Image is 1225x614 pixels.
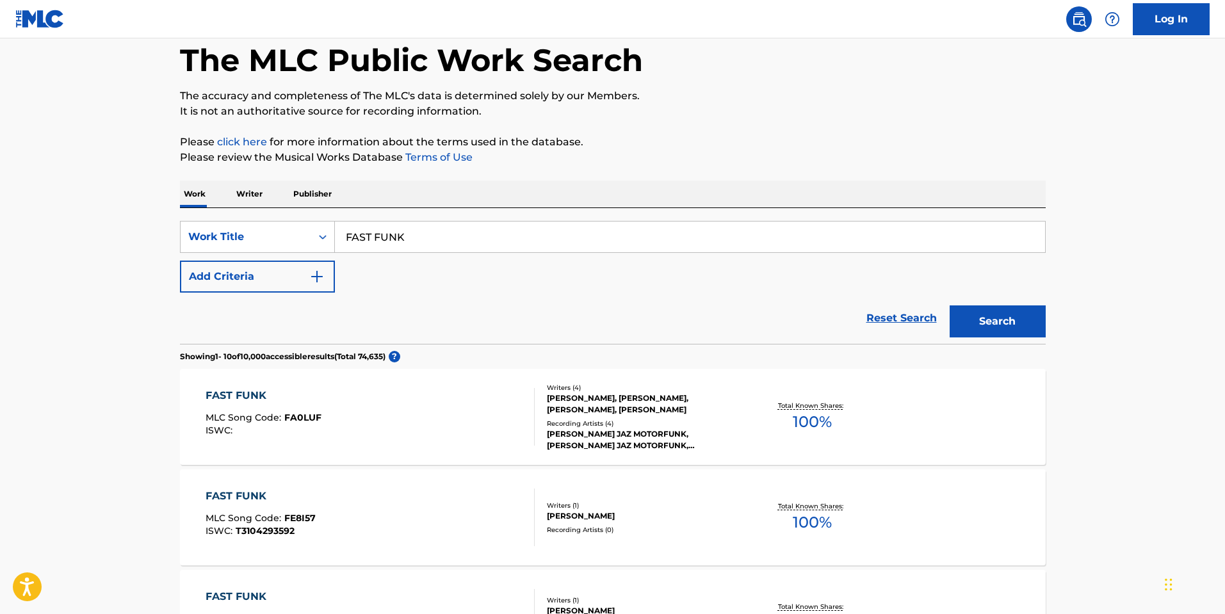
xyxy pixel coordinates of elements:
span: ? [389,351,400,362]
p: Total Known Shares: [778,501,847,511]
span: FE8I57 [284,512,316,524]
img: help [1105,12,1120,27]
div: FAST FUNK [206,589,321,604]
span: FA0LUF [284,412,321,423]
div: [PERSON_NAME], [PERSON_NAME], [PERSON_NAME], [PERSON_NAME] [547,392,740,416]
div: Recording Artists ( 4 ) [547,419,740,428]
button: Add Criteria [180,261,335,293]
a: FAST FUNKMLC Song Code:FA0LUFISWC:Writers (4)[PERSON_NAME], [PERSON_NAME], [PERSON_NAME], [PERSON... [180,369,1046,465]
p: Writer [232,181,266,207]
div: Recording Artists ( 0 ) [547,525,740,535]
div: Writers ( 4 ) [547,383,740,392]
a: Log In [1133,3,1210,35]
span: 100 % [793,511,832,534]
div: FAST FUNK [206,489,316,504]
span: ISWC : [206,525,236,537]
a: Terms of Use [403,151,473,163]
div: Work Title [188,229,304,245]
span: ISWC : [206,424,236,436]
span: MLC Song Code : [206,512,284,524]
p: The accuracy and completeness of The MLC's data is determined solely by our Members. [180,88,1046,104]
span: T3104293592 [236,525,295,537]
div: Help [1099,6,1125,32]
a: Reset Search [860,304,943,332]
p: Please for more information about the terms used in the database. [180,134,1046,150]
div: [PERSON_NAME] JAZ MOTORFUNK, [PERSON_NAME] JAZ MOTORFUNK, [PERSON_NAME] JAZ MOTORFUNK, [PERSON_NA... [547,428,740,451]
p: Work [180,181,209,207]
img: search [1071,12,1087,27]
img: 9d2ae6d4665cec9f34b9.svg [309,269,325,284]
p: Total Known Shares: [778,401,847,410]
span: 100 % [793,410,832,433]
p: Publisher [289,181,336,207]
div: Drag [1165,565,1172,604]
button: Search [950,305,1046,337]
p: Showing 1 - 10 of 10,000 accessible results (Total 74,635 ) [180,351,385,362]
a: Public Search [1066,6,1092,32]
span: MLC Song Code : [206,412,284,423]
div: Writers ( 1 ) [547,595,740,605]
div: FAST FUNK [206,388,321,403]
div: [PERSON_NAME] [547,510,740,522]
div: Writers ( 1 ) [547,501,740,510]
p: Please review the Musical Works Database [180,150,1046,165]
a: FAST FUNKMLC Song Code:FE8I57ISWC:T3104293592Writers (1)[PERSON_NAME]Recording Artists (0)Total K... [180,469,1046,565]
img: MLC Logo [15,10,65,28]
form: Search Form [180,221,1046,344]
h1: The MLC Public Work Search [180,41,643,79]
a: click here [217,136,267,148]
p: It is not an authoritative source for recording information. [180,104,1046,119]
p: Total Known Shares: [778,602,847,611]
iframe: Chat Widget [1161,553,1225,614]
